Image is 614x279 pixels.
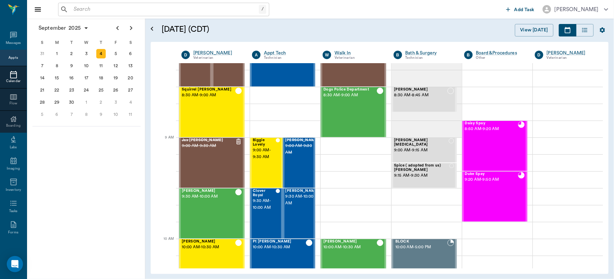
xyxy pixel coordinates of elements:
span: [PERSON_NAME] [286,189,319,193]
div: Sunday, September 14, 2025 [38,73,47,83]
div: NOT_CONFIRMED, 8:30 AM - 8:45 AM [392,87,457,112]
div: Wednesday, September 3, 2025 [82,49,91,58]
div: Monday, September 15, 2025 [52,73,62,83]
div: Saturday, September 6, 2025 [126,49,135,58]
span: Biggie Lovely [253,138,275,147]
div: Monday, September 22, 2025 [52,85,62,95]
div: Monday, October 6, 2025 [52,110,62,119]
div: Saturday, October 4, 2025 [126,98,135,107]
div: Forms [8,230,18,235]
button: Next page [124,21,138,35]
div: Imaging [7,166,20,171]
span: [PERSON_NAME] [286,138,319,143]
a: Walk In [335,50,383,56]
div: Wednesday, October 8, 2025 [82,110,91,119]
div: CHECKED_OUT, 9:30 AM - 10:00 AM [283,188,316,239]
div: Tuesday, September 30, 2025 [67,98,76,107]
a: [PERSON_NAME] [193,50,242,56]
a: Board &Procedures [476,50,525,56]
div: Thursday, October 9, 2025 [96,110,106,119]
div: CANCELED, 9:00 AM - 9:30 AM [179,137,245,188]
div: Monday, September 29, 2025 [52,98,62,107]
button: Previous page [111,21,124,35]
div: Wednesday, September 10, 2025 [82,61,91,71]
span: Duke Spay [465,172,518,176]
span: Dogs Police Department [323,87,376,92]
div: Sunday, August 31, 2025 [38,49,47,58]
div: CHECKED_OUT, 9:00 AM - 9:30 AM [250,137,283,188]
span: Jax [PERSON_NAME] [182,138,235,143]
div: NO_SHOW, 9:00 AM - 9:30 AM [283,137,316,188]
div: Veterinarian [335,55,383,61]
span: 10:00 AM - 10:30 AM [253,244,306,251]
button: Add Task [504,3,537,16]
span: Pt [PERSON_NAME] [253,239,306,244]
div: Sunday, September 28, 2025 [38,98,47,107]
span: 9:30 AM - 10:00 AM [253,198,276,211]
div: Monday, September 1, 2025 [52,49,62,58]
div: Friday, September 26, 2025 [111,85,121,95]
button: Close drawer [31,3,45,16]
div: Appts [8,55,18,60]
div: Saturday, September 13, 2025 [126,61,135,71]
span: 2025 [67,23,82,33]
span: 9:15 AM - 9:30 AM [394,172,450,179]
div: Tuesday, September 9, 2025 [67,61,76,71]
span: 10:00 AM - 10:30 AM [323,244,376,251]
div: Wednesday, September 17, 2025 [82,73,91,83]
span: 8:30 AM - 8:45 AM [394,92,447,99]
div: Today, Thursday, September 4, 2025 [96,49,106,58]
a: [PERSON_NAME] [547,50,595,56]
div: Inventory [6,187,21,193]
span: 9:00 AM - 9:30 AM [286,143,319,156]
span: Daisy Spay [465,121,518,126]
span: [PERSON_NAME] [394,87,447,92]
div: CHECKED_OUT, 8:30 AM - 9:00 AM [321,87,386,137]
div: Friday, October 10, 2025 [111,110,121,119]
div: / [259,5,266,14]
div: Friday, October 3, 2025 [111,98,121,107]
a: Appt Tech [264,50,313,56]
div: 10 AM [156,235,174,252]
div: Thursday, September 18, 2025 [96,73,106,83]
div: Labs [10,145,17,150]
div: F [108,37,123,48]
button: Open calendar [148,16,156,42]
span: [PERSON_NAME] [323,239,376,244]
span: [PERSON_NAME][MEDICAL_DATA] [394,138,449,147]
div: Open Intercom Messenger [7,256,23,272]
div: D [535,51,543,59]
span: 9:00 AM - 9:30 AM [182,143,235,149]
input: Search [71,5,259,14]
a: Bath & Surgery [406,50,454,56]
div: READY_TO_CHECKOUT, 8:50 AM - 9:20 AM [462,121,527,171]
div: Sunday, September 7, 2025 [38,61,47,71]
h5: [DATE] (CDT) [162,24,339,35]
div: S [35,37,50,48]
span: Clover Royal [253,189,276,198]
div: CHECKED_OUT, 8:30 AM - 9:00 AM [179,87,245,137]
span: 8:30 AM - 9:00 AM [182,92,235,99]
div: Sunday, October 5, 2025 [38,110,47,119]
span: 9:20 AM - 9:50 AM [465,176,518,183]
div: READY_TO_CHECKOUT, 9:20 AM - 9:50 AM [462,171,527,222]
div: Friday, September 19, 2025 [111,73,121,83]
div: NOT_CONFIRMED, 9:00 AM - 9:15 AM [392,137,457,163]
div: T [94,37,108,48]
div: Wednesday, October 1, 2025 [82,98,91,107]
span: [PERSON_NAME] [182,239,235,244]
div: D [181,51,190,59]
div: Monday, September 8, 2025 [52,61,62,71]
div: Wednesday, September 24, 2025 [82,85,91,95]
span: 9:00 AM - 9:15 AM [394,147,449,154]
span: BLOCK [396,239,447,244]
div: M [50,37,65,48]
span: Spice ( adopted from us) [PERSON_NAME] [394,163,450,172]
div: B [394,51,402,59]
div: Sunday, September 21, 2025 [38,85,47,95]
